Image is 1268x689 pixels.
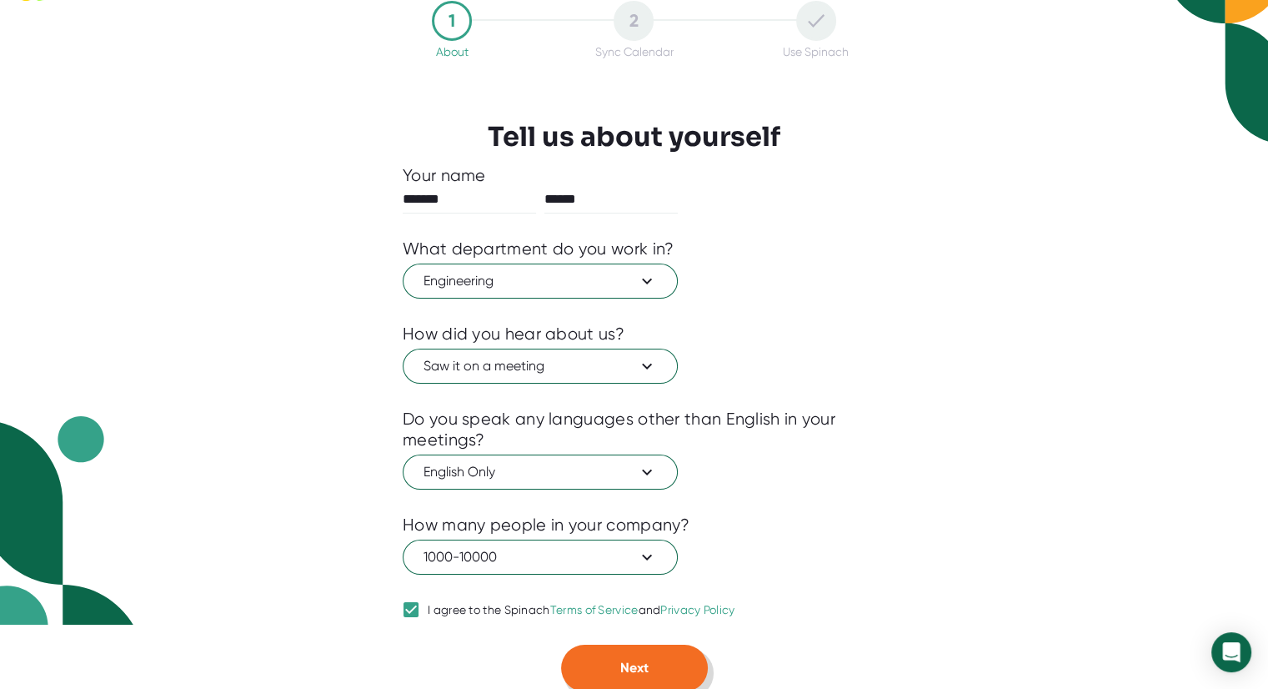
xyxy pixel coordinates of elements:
[550,603,639,616] a: Terms of Service
[424,356,657,376] span: Saw it on a meeting
[403,324,624,344] div: How did you hear about us?
[432,1,472,41] div: 1
[403,349,678,384] button: Saw it on a meeting
[424,547,657,567] span: 1000-10000
[1211,632,1251,672] div: Open Intercom Messenger
[620,660,649,676] span: Next
[660,603,734,616] a: Privacy Policy
[403,540,678,575] button: 1000-10000
[403,409,865,450] div: Do you speak any languages other than English in your meetings?
[488,121,780,153] h3: Tell us about yourself
[403,239,674,259] div: What department do you work in?
[594,45,673,58] div: Sync Calendar
[403,455,678,490] button: English Only
[614,1,654,41] div: 2
[403,264,678,299] button: Engineering
[403,165,865,186] div: Your name
[424,462,657,482] span: English Only
[436,45,469,58] div: About
[428,603,735,618] div: I agree to the Spinach and
[424,271,657,291] span: Engineering
[403,515,690,536] div: How many people in your company?
[783,45,849,58] div: Use Spinach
